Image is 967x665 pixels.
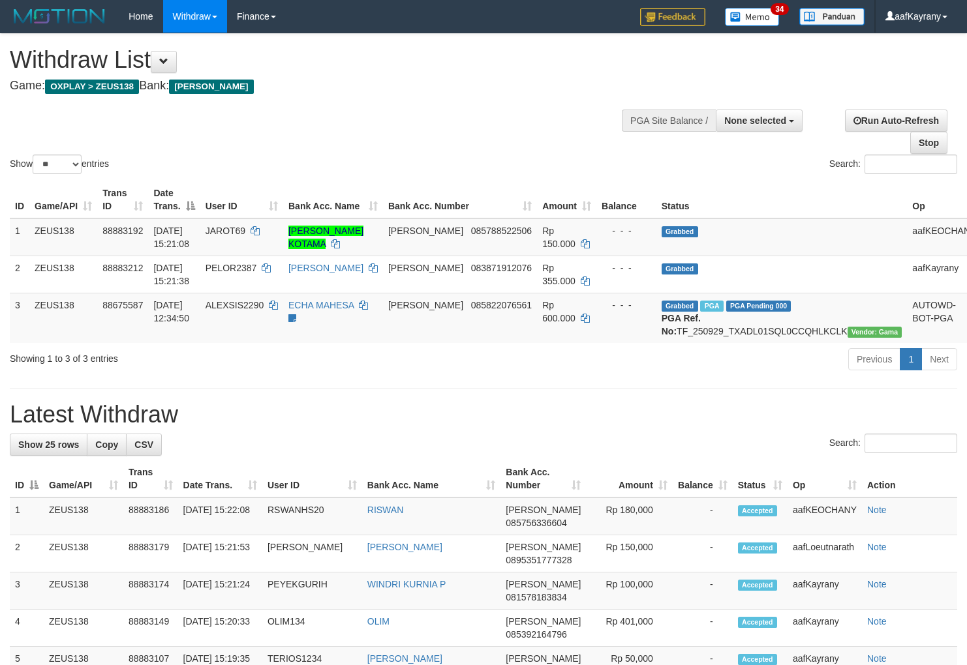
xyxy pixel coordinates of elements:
td: aafLoeutnarath [788,535,862,572]
img: Feedback.jpg [640,8,705,26]
td: 3 [10,293,29,343]
td: Rp 180,000 [586,497,672,535]
h4: Game: Bank: [10,80,632,93]
button: None selected [716,110,803,132]
span: ALEXSIS2290 [206,300,264,310]
a: Copy [87,434,127,456]
span: None selected [724,115,786,126]
td: aafKEOCHANY [788,497,862,535]
a: WINDRI KURNIA P [367,579,446,589]
td: [DATE] 15:22:08 [178,497,262,535]
td: - [673,535,733,572]
span: Accepted [738,654,777,665]
td: [DATE] 15:20:33 [178,610,262,647]
span: Grabbed [662,301,698,312]
span: Rp 355.000 [542,263,576,286]
th: Game/API: activate to sort column ascending [29,181,97,218]
a: ECHA MAHESA [288,300,354,310]
label: Show entries [10,155,109,174]
select: Showentries [33,155,82,174]
td: Rp 401,000 [586,610,672,647]
a: Note [867,579,887,589]
span: [PERSON_NAME] [506,579,581,589]
a: Show 25 rows [10,434,87,456]
td: ZEUS138 [29,218,97,256]
span: Accepted [738,580,777,591]
td: - [673,497,733,535]
td: 1 [10,218,29,256]
a: Previous [848,348,900,370]
td: 88883179 [123,535,178,572]
span: Grabbed [662,263,698,274]
span: [DATE] 15:21:08 [153,226,189,249]
td: - [673,572,733,610]
th: Bank Acc. Number: activate to sort column ascending [383,181,537,218]
th: Action [862,460,957,497]
th: User ID: activate to sort column ascending [262,460,362,497]
a: Run Auto-Refresh [845,110,947,132]
img: Button%20Memo.svg [725,8,780,26]
span: PELOR2387 [206,263,257,273]
a: OLIM [367,616,390,627]
td: 3 [10,572,44,610]
th: Status [656,181,908,218]
th: Game/API: activate to sort column ascending [44,460,123,497]
td: 88883186 [123,497,178,535]
a: CSV [126,434,162,456]
h1: Latest Withdraw [10,402,957,428]
span: [PERSON_NAME] [506,542,581,552]
td: Rp 150,000 [586,535,672,572]
td: ZEUS138 [44,497,123,535]
td: Rp 100,000 [586,572,672,610]
th: Op: activate to sort column ascending [788,460,862,497]
a: 1 [900,348,922,370]
span: Marked by aafpengsreynich [700,301,723,312]
div: Showing 1 to 3 of 3 entries [10,347,393,365]
a: Stop [910,132,947,154]
a: Next [921,348,957,370]
span: Copy 083871912076 to clipboard [471,263,532,273]
div: - - - [602,261,651,274]
th: Bank Acc. Name: activate to sort column ascending [283,181,383,218]
input: Search: [865,155,957,174]
span: [DATE] 15:21:38 [153,263,189,286]
span: OXPLAY > ZEUS138 [45,80,139,94]
th: Date Trans.: activate to sort column ascending [178,460,262,497]
div: PGA Site Balance / [622,110,716,132]
th: Balance: activate to sort column ascending [673,460,733,497]
span: Accepted [738,505,777,516]
span: Copy 085822076561 to clipboard [471,300,532,310]
td: 4 [10,610,44,647]
a: Note [867,653,887,664]
img: MOTION_logo.png [10,7,109,26]
span: 88675587 [102,300,143,310]
label: Search: [829,434,957,453]
th: Amount: activate to sort column ascending [537,181,596,218]
th: Bank Acc. Number: activate to sort column ascending [500,460,586,497]
span: [PERSON_NAME] [388,300,463,310]
span: CSV [134,439,153,450]
span: Show 25 rows [18,439,79,450]
td: OLIM134 [262,610,362,647]
span: 88883192 [102,226,143,236]
td: - [673,610,733,647]
td: PEYEKGURIH [262,572,362,610]
th: Bank Acc. Name: activate to sort column ascending [362,460,501,497]
span: Grabbed [662,226,698,237]
th: Balance [596,181,656,218]
span: Vendor URL: https://trx31.1velocity.biz [848,327,902,338]
td: ZEUS138 [29,256,97,293]
th: ID: activate to sort column descending [10,460,44,497]
td: aafKayrany [788,610,862,647]
span: [PERSON_NAME] [506,616,581,627]
span: Copy 081578183834 to clipboard [506,592,566,602]
th: ID [10,181,29,218]
td: RSWANHS20 [262,497,362,535]
a: Note [867,505,887,515]
span: Rp 600.000 [542,300,576,323]
span: Rp 150.000 [542,226,576,249]
a: [PERSON_NAME] [367,542,442,552]
span: Copy 085392164796 to clipboard [506,629,566,640]
span: Copy [95,439,118,450]
b: PGA Ref. No: [662,313,701,336]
